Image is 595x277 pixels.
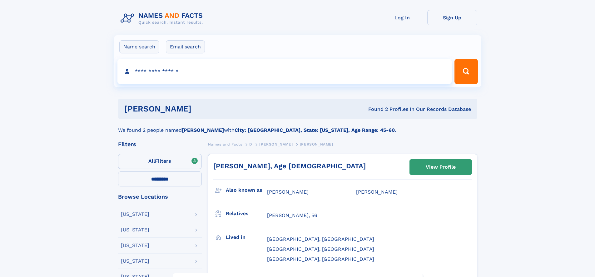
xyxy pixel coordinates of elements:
div: Found 2 Profiles In Our Records Database [280,106,471,113]
button: Search Button [454,59,478,84]
img: Logo Names and Facts [118,10,208,27]
label: Email search [166,40,205,53]
span: D [249,142,252,146]
div: [US_STATE] [121,212,149,217]
span: [PERSON_NAME] [356,189,398,195]
span: [GEOGRAPHIC_DATA], [GEOGRAPHIC_DATA] [267,236,374,242]
a: Names and Facts [208,140,242,148]
a: [PERSON_NAME] [259,140,293,148]
b: City: [GEOGRAPHIC_DATA], State: [US_STATE], Age Range: 45-60 [235,127,395,133]
a: View Profile [410,160,472,175]
a: [PERSON_NAME], 56 [267,212,317,219]
div: Filters [118,141,202,147]
span: All [148,158,155,164]
span: [PERSON_NAME] [267,189,309,195]
div: [US_STATE] [121,227,149,232]
div: [US_STATE] [121,243,149,248]
h3: Lived in [226,232,267,243]
span: [PERSON_NAME] [300,142,333,146]
b: [PERSON_NAME] [182,127,224,133]
a: D [249,140,252,148]
span: [GEOGRAPHIC_DATA], [GEOGRAPHIC_DATA] [267,246,374,252]
a: Sign Up [427,10,477,25]
span: [GEOGRAPHIC_DATA], [GEOGRAPHIC_DATA] [267,256,374,262]
h3: Relatives [226,208,267,219]
span: [PERSON_NAME] [259,142,293,146]
div: [US_STATE] [121,259,149,264]
label: Name search [119,40,159,53]
a: Log In [377,10,427,25]
h3: Also known as [226,185,267,195]
div: We found 2 people named with . [118,119,477,134]
a: [PERSON_NAME], Age [DEMOGRAPHIC_DATA] [213,162,366,170]
div: Browse Locations [118,194,202,200]
input: search input [117,59,452,84]
h1: [PERSON_NAME] [124,105,280,113]
label: Filters [118,154,202,169]
div: View Profile [426,160,456,174]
